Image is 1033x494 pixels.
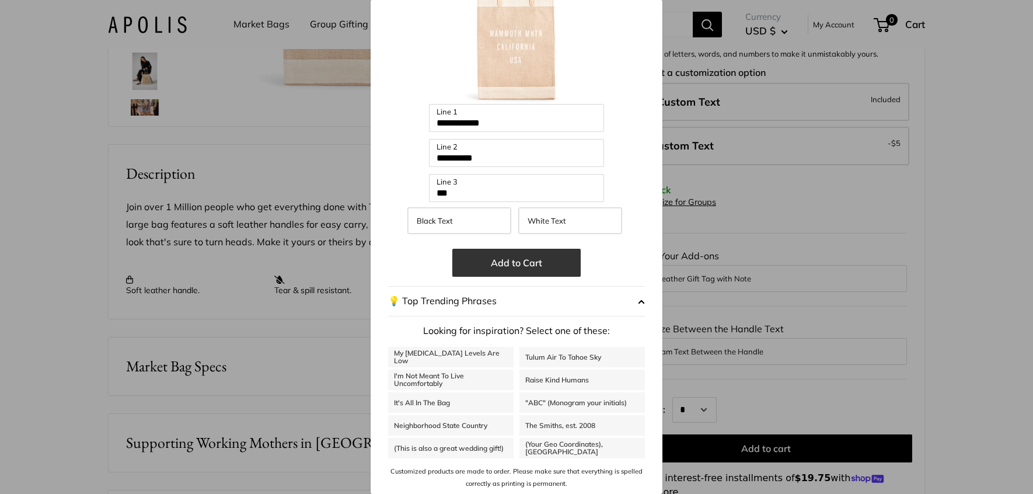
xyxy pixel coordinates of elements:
a: (This is also a great wedding gift!) [388,438,514,458]
a: The Smiths, est. 2008 [519,415,645,436]
span: Black Text [417,216,453,225]
a: Neighborhood State Country [388,415,514,436]
a: Raise Kind Humans [519,370,645,390]
a: I'm Not Meant To Live Uncomfortably [388,370,514,390]
button: Add to Cart [452,249,581,277]
button: 💡 Top Trending Phrases [388,286,645,316]
a: (Your Geo Coordinates), [GEOGRAPHIC_DATA] [519,438,645,458]
a: My [MEDICAL_DATA] Levels Are Low [388,347,514,367]
span: White Text [528,216,566,225]
a: It's All In The Bag [388,392,514,413]
iframe: Sign Up via Text for Offers [9,450,125,485]
p: Customized products are made to order. Please make sure that everything is spelled correctly as p... [388,465,645,489]
a: Tulum Air To Tahoe Sky [519,347,645,367]
a: "ABC" (Monogram your initials) [519,392,645,413]
p: Looking for inspiration? Select one of these: [388,322,645,340]
label: Black Text [407,207,511,234]
label: White Text [518,207,622,234]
